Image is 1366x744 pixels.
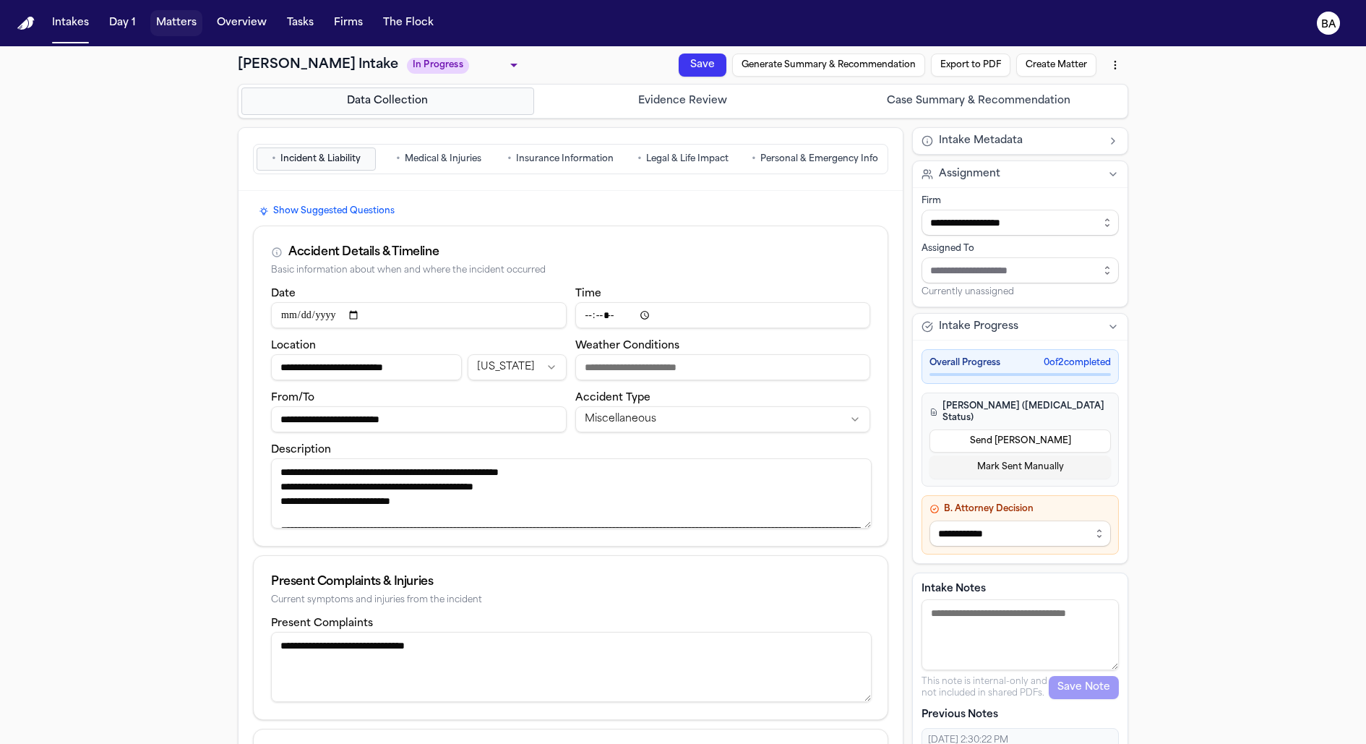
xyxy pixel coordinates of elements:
[328,10,369,36] button: Firms
[271,288,296,299] label: Date
[913,161,1127,187] button: Assignment
[752,152,756,166] span: •
[929,456,1111,479] button: Mark Sent Manually
[46,10,95,36] button: Intakes
[253,202,400,220] button: Show Suggested Questions
[241,87,534,115] button: Go to Data Collection step
[913,128,1127,154] button: Intake Metadata
[281,10,319,36] button: Tasks
[745,147,885,171] button: Go to Personal & Emergency Info
[939,320,1018,334] span: Intake Progress
[575,341,679,351] label: Weather Conditions
[211,10,272,36] button: Overview
[575,393,650,403] label: Accident Type
[271,354,462,380] input: Incident location
[271,595,870,606] div: Current symptoms and injuries from the incident
[939,167,1000,181] span: Assignment
[760,153,878,165] span: Personal & Emergency Info
[922,195,1119,207] div: Firm
[922,708,1119,722] p: Previous Notes
[271,618,373,629] label: Present Complaints
[939,134,1023,148] span: Intake Metadata
[646,153,729,165] span: Legal & Life Impact
[623,147,742,171] button: Go to Legal & Life Impact
[929,401,1111,424] h4: [PERSON_NAME] ([MEDICAL_DATA] Status)
[1016,54,1096,77] button: Create Matter
[832,87,1125,115] button: Go to Case Summary & Recommendation step
[931,54,1010,77] button: Export to PDF
[288,244,439,261] div: Accident Details & Timeline
[271,458,872,529] textarea: Incident description
[407,58,469,74] span: In Progress
[17,17,35,30] a: Home
[271,573,870,591] div: Present Complaints & Injuries
[407,55,523,75] div: Update intake status
[238,55,398,75] h1: [PERSON_NAME] Intake
[271,302,567,328] input: Incident date
[103,10,142,36] button: Day 1
[257,147,376,171] button: Go to Incident & Liability
[377,10,439,36] button: The Flock
[271,393,314,403] label: From/To
[241,87,1125,115] nav: Intake steps
[271,632,872,702] textarea: Present complaints
[271,341,316,351] label: Location
[271,445,331,456] label: Description
[732,54,925,77] button: Generate Summary & Recommendation
[272,152,276,166] span: •
[929,357,1000,369] span: Overall Progress
[507,152,512,166] span: •
[922,257,1119,283] input: Assign to staff member
[379,147,498,171] button: Go to Medical & Injuries
[922,210,1119,236] input: Select firm
[922,599,1119,670] textarea: Intake notes
[575,354,871,380] input: Weather conditions
[150,10,202,36] button: Matters
[271,406,567,432] input: From/To destination
[1044,357,1111,369] span: 0 of 2 completed
[537,87,830,115] button: Go to Evidence Review step
[929,429,1111,453] button: Send [PERSON_NAME]
[929,503,1111,515] h4: B. Attorney Decision
[468,354,566,380] button: Incident state
[922,676,1049,699] p: This note is internal-only and not included in shared PDFs.
[922,582,1119,597] label: Intake Notes
[1102,52,1128,78] button: More actions
[637,152,642,166] span: •
[271,265,870,276] div: Basic information about when and where the incident occurred
[501,147,620,171] button: Go to Insurance Information
[516,153,614,165] span: Insurance Information
[396,152,400,166] span: •
[405,153,481,165] span: Medical & Injuries
[575,302,871,328] input: Incident time
[280,153,361,165] span: Incident & Liability
[679,54,726,77] button: Save
[913,314,1127,340] button: Intake Progress
[922,286,1014,298] span: Currently unassigned
[575,288,601,299] label: Time
[17,17,35,30] img: Finch Logo
[922,243,1119,255] div: Assigned To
